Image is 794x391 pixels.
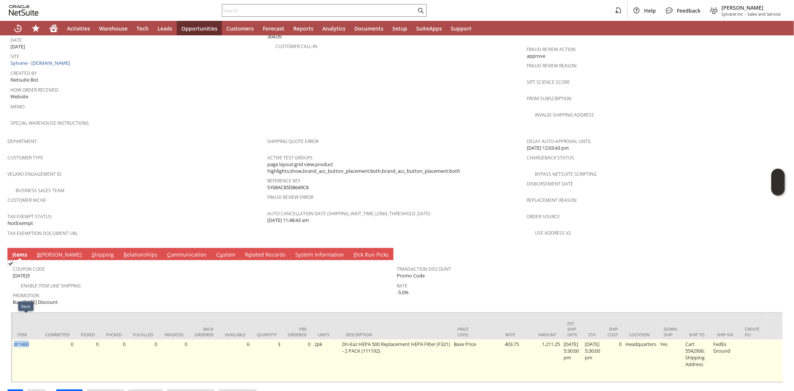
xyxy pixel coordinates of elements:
[527,155,574,161] a: Chargeback Status
[624,340,658,382] td: Headquarters
[13,299,58,306] span: Buy [DATE] Discount
[49,24,58,33] svg: Home
[527,197,577,203] a: Replacement reason
[9,5,39,16] svg: logo
[226,25,254,32] span: Customers
[293,251,346,259] a: System Information
[664,326,678,337] div: Down. Ship
[717,332,734,337] div: Ship Via
[267,217,309,224] span: [DATE] 11:48:43 am
[95,21,132,36] a: Warehouse
[7,260,14,267] img: Checked
[12,251,14,258] span: I
[683,340,711,382] td: Cart 5542906: Shipping Address
[282,340,312,382] td: 0
[153,21,177,36] a: Leads
[288,326,307,337] div: Pre Ordered
[7,138,37,144] a: Department
[157,25,172,32] span: Leads
[629,332,653,337] div: Location
[397,289,409,296] span: -5.0%
[677,7,701,14] span: Feedback
[14,341,29,347] a: dr1460
[219,340,251,382] td: 6
[412,21,446,36] a: SuiteApps
[298,251,301,258] span: y
[416,25,442,32] span: SuiteApps
[312,340,340,382] td: 2pk
[446,21,476,36] a: Support
[527,138,591,144] a: Delay Auto-Approval Until
[340,340,452,382] td: Dri-Eaz HEPA 500 Replacement HEPA Filter (F321) - 2 PACK (111192)
[350,21,388,36] a: Documents
[485,332,515,337] div: Rate
[263,25,284,32] span: Forecast
[10,251,29,259] a: Items
[177,21,222,36] a: Opportunities
[535,112,594,118] a: Invalid Shipping Address
[267,178,300,184] a: Reference Key
[106,332,122,337] div: Packed
[416,6,425,15] svg: Search
[535,230,571,236] a: Use Address V2
[214,251,237,259] a: Custom
[37,251,40,258] span: B
[397,266,452,272] a: Transaction Discount
[124,251,127,258] span: R
[167,251,170,258] span: C
[689,332,706,337] div: Ship To
[7,155,43,161] a: Customer Type
[222,21,258,36] a: Customers
[322,25,345,32] span: Analytics
[165,251,208,259] a: Communication
[318,332,335,337] div: Units
[721,11,743,17] span: Sylvane Inc
[457,326,474,337] div: Price Level
[10,43,25,50] span: [DATE]
[122,251,159,259] a: Relationships
[7,213,52,220] a: Tax Exempt Status
[243,251,287,259] a: Related Records
[388,21,412,36] a: Setup
[567,321,577,337] div: Est. Ship Date
[397,272,425,279] span: Promo Code
[16,187,64,194] a: Business Sales Team
[589,332,596,337] div: ETA
[10,76,38,83] span: Netsuite Bot
[318,21,350,36] a: Analytics
[75,340,101,382] td: 0
[9,21,27,36] a: Recent Records
[222,6,416,15] input: Search
[195,326,214,337] div: Back Ordered
[771,169,785,195] iframe: Click here to launch Oracle Guided Learning Help Panel
[159,340,189,382] td: 0
[7,171,61,177] a: Velaro Engagement ID
[21,303,31,309] div: Item
[773,249,782,258] a: Unrolled view on
[45,21,63,36] a: Home
[267,33,281,40] span: 304.09
[721,4,781,11] span: [PERSON_NAME]
[267,161,523,175] span: page layout:grid view,product highlights:show,brand_acc_button_placement:both,brand_acc_button_pl...
[267,210,431,217] a: Auto Cancellation Date (shipping_wait_time_long_threshold_date)
[90,251,116,259] a: Shipping
[21,283,81,289] a: Enable Item Line Shipping
[354,251,357,258] span: P
[354,25,383,32] span: Documents
[27,21,45,36] div: Shortcuts
[225,332,246,337] div: Available
[132,21,153,36] a: Tech
[711,340,739,382] td: FedEx Ground
[275,43,317,50] a: Customer Call-in
[248,251,251,258] span: e
[267,194,313,200] a: Fraud Review Error
[13,292,39,299] a: Promotion
[527,79,570,85] a: Sift Science Score
[289,21,318,36] a: Reports
[7,220,33,227] span: NotExempt
[101,340,127,382] td: 0
[133,332,153,337] div: Fulfilled
[346,332,446,337] div: Description
[562,340,583,382] td: [DATE] 5:30:00 pm
[744,11,746,17] span: -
